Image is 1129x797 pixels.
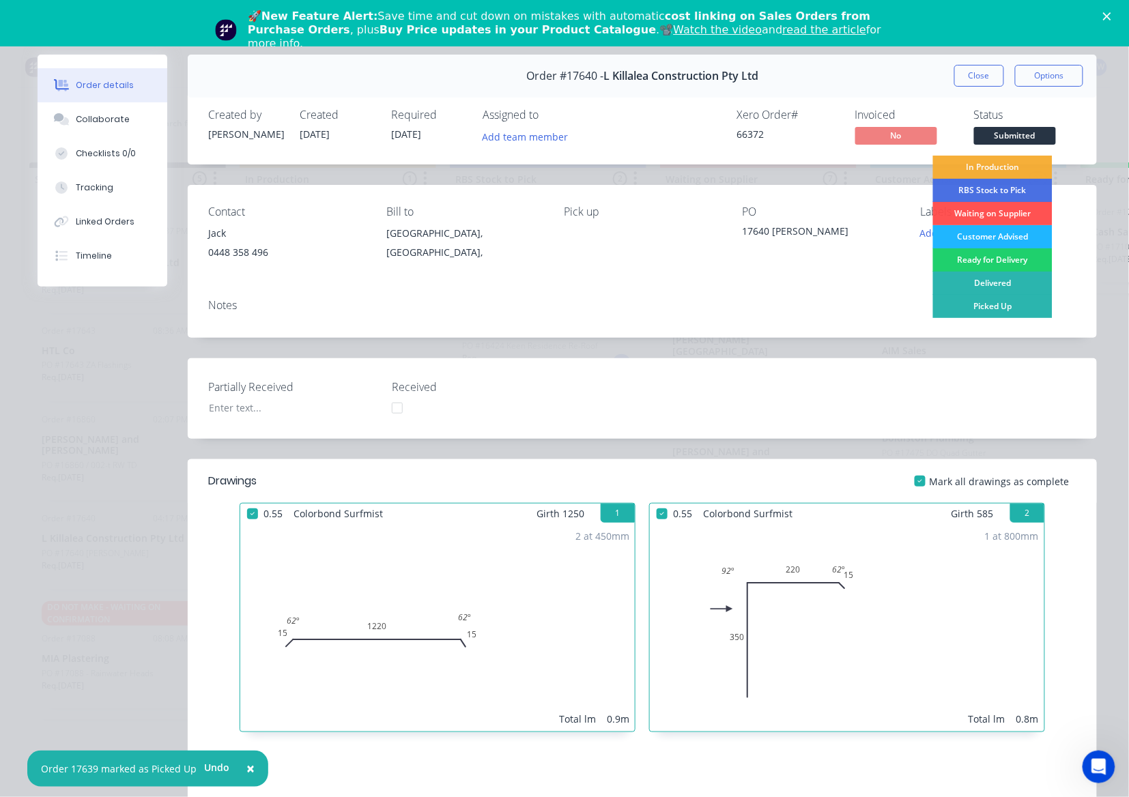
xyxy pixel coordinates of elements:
div: 0.8m [1016,712,1039,726]
div: Order 17639 marked as Picked Up [41,762,197,776]
div: 0.9m [607,712,629,726]
div: Status [974,108,1076,121]
div: PO [742,205,898,218]
span: Girth 1250 [537,504,584,523]
div: 2 at 450mm [575,529,629,543]
div: Created by [208,108,283,121]
span: 0.55 [258,504,288,523]
span: Girth 585 [952,504,994,523]
div: In Production [933,156,1053,179]
div: 1 at 800mm [985,529,1039,543]
label: Partially Received [208,379,379,395]
div: 0448 358 496 [208,243,365,262]
button: Checklists 0/0 [38,136,167,171]
button: Add team member [483,127,575,145]
button: 1 [601,504,635,523]
span: Colorbond Surfmist [288,504,388,523]
div: [GEOGRAPHIC_DATA], [GEOGRAPHIC_DATA], [386,224,543,262]
div: Drawings [208,473,257,489]
div: Total lm [559,712,596,726]
button: Submitted [974,127,1056,147]
span: Colorbond Surfmist [698,504,798,523]
button: Add team member [475,127,575,145]
div: Timeline [76,250,112,262]
div: Bill to [386,205,543,218]
div: Ready for Delivery [933,248,1053,272]
div: Created [300,108,375,121]
div: 17640 [PERSON_NAME] [742,224,898,243]
label: Received [392,379,562,395]
a: read the article [783,23,867,36]
a: Watch the video [674,23,762,36]
button: Undo [197,757,237,778]
div: Tracking [76,182,113,194]
div: Contact [208,205,365,218]
span: L Killalea Construction Pty Ltd [603,70,758,83]
div: 01512201562º62º2 at 450mmTotal lm0.9m [240,523,635,731]
div: Picked Up [933,295,1053,318]
div: Assigned to [483,108,619,121]
span: Submitted [974,127,1056,144]
div: [GEOGRAPHIC_DATA], [GEOGRAPHIC_DATA], [386,224,543,267]
span: [DATE] [300,128,330,141]
img: Profile image for Team [215,19,237,41]
div: Order details [76,79,134,91]
button: Timeline [38,239,167,273]
div: Required [391,108,466,121]
div: Customer Advised [933,225,1053,248]
div: Delivered [933,272,1053,295]
iframe: Intercom live chat [1083,751,1115,783]
div: Invoiced [855,108,958,121]
span: No [855,127,937,144]
button: Close [233,753,268,785]
button: Close [954,65,1004,87]
button: Tracking [38,171,167,205]
div: Jack0448 358 496 [208,224,365,267]
div: Total lm [969,712,1005,726]
span: × [246,759,255,778]
div: Checklists 0/0 [76,147,136,160]
div: [PERSON_NAME] [208,127,283,141]
b: New Feature Alert: [261,10,378,23]
span: [DATE] [391,128,421,141]
span: 0.55 [668,504,698,523]
div: 🚀 Save time and cut down on mistakes with automatic , plus .📽️ and for more info. [248,10,892,50]
div: RBS Stock to Pick [933,179,1053,202]
button: Add labels [913,224,975,242]
div: 03502201592º62º1 at 800mmTotal lm0.8m [650,523,1044,731]
button: Collaborate [38,102,167,136]
div: Labels [920,205,1076,218]
button: Linked Orders [38,205,167,239]
div: Jack [208,224,365,243]
button: Options [1015,65,1083,87]
div: Notes [208,299,1076,312]
div: Close [1103,12,1117,20]
div: Collaborate [76,113,130,126]
div: Xero Order # [737,108,839,121]
div: Pick up [564,205,721,218]
b: cost linking on Sales Orders from Purchase Orders [248,10,870,36]
span: Order #17640 - [526,70,603,83]
div: Waiting on Supplier [933,202,1053,225]
b: Buy Price updates in your Product Catalogue [380,23,656,36]
div: Linked Orders [76,216,134,228]
div: 66372 [737,127,839,141]
button: Order details [38,68,167,102]
button: 2 [1010,504,1044,523]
